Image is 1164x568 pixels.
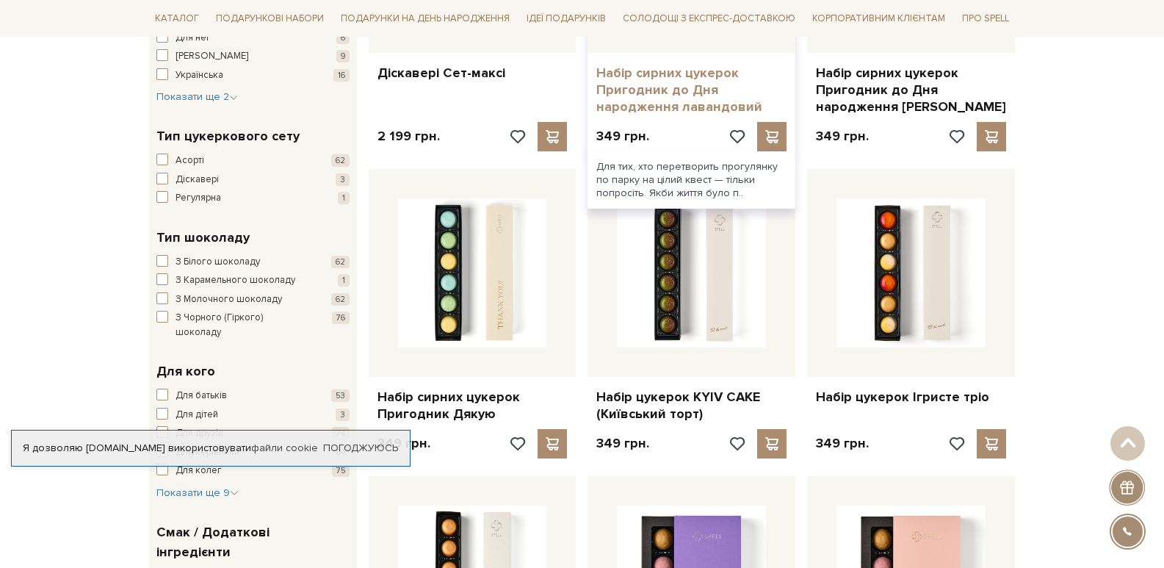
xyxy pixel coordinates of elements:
[521,7,612,30] a: Ідеї подарунків
[816,128,869,145] p: 349 грн.
[806,7,951,30] a: Корпоративним клієнтам
[176,292,282,307] span: З Молочного шоколаду
[156,49,350,64] button: [PERSON_NAME] 9
[323,442,398,455] a: Погоджуюсь
[156,362,215,381] span: Для кого
[156,191,350,206] button: Регулярна 1
[156,389,350,403] button: Для батьків 53
[156,292,350,307] button: З Молочного шоколаду 62
[176,255,260,270] span: З Білого шоколаду
[377,389,568,423] a: Набір сирних цукерок Пригодник Дякую
[335,7,516,30] a: Подарунки на День народження
[331,154,350,167] span: 62
[156,273,350,288] button: З Карамельного шоколаду 1
[156,90,238,104] button: Показати ще 2
[588,151,795,209] div: Для тих, хто перетворить прогулянку по парку на цілий квест — тільки попросіть. Якби життя було п..
[336,32,350,44] span: 6
[156,31,350,46] button: Для неї 6
[156,426,350,441] button: Для друзів 74
[332,312,350,324] span: 76
[149,7,205,30] a: Каталог
[336,173,350,186] span: 3
[332,427,350,439] span: 74
[377,128,440,145] p: 2 199 грн.
[156,464,350,478] button: Для колег 75
[176,273,295,288] span: З Карамельного шоколаду
[156,228,250,248] span: Тип шоколаду
[956,7,1015,30] a: Про Spell
[156,90,238,103] span: Показати ще 2
[331,389,350,402] span: 53
[156,68,350,83] button: Українська 16
[176,191,221,206] span: Регулярна
[333,69,350,82] span: 16
[176,68,223,83] span: Українська
[816,435,869,452] p: 349 грн.
[176,408,218,423] span: Для дітей
[210,7,330,30] a: Подарункові набори
[176,173,219,187] span: Діскавері
[176,426,223,441] span: Для друзів
[338,192,350,204] span: 1
[176,389,227,403] span: Для батьків
[176,464,222,478] span: Для колег
[596,128,649,145] p: 349 грн.
[332,464,350,477] span: 75
[156,486,239,499] span: Показати ще 9
[596,65,787,116] a: Набір сирних цукерок Пригодник до Дня народження лавандовий
[12,442,410,455] div: Я дозволяю [DOMAIN_NAME] використовувати
[156,126,300,146] span: Тип цукеркового сету
[336,50,350,62] span: 9
[156,522,346,562] span: Смак / Додаткові інгредієнти
[251,442,318,454] a: файли cookie
[816,65,1006,116] a: Набір сирних цукерок Пригодник до Дня народження [PERSON_NAME]
[338,274,350,287] span: 1
[617,6,801,31] a: Солодощі з експрес-доставкою
[176,31,209,46] span: Для неї
[156,311,350,339] button: З Чорного (Гіркого) шоколаду 76
[156,154,350,168] button: Асорті 62
[336,409,350,421] span: 3
[176,49,248,64] span: [PERSON_NAME]
[377,65,568,82] a: Діскавері Сет-максі
[156,486,239,500] button: Показати ще 9
[176,154,204,168] span: Асорті
[156,173,350,187] button: Діскавері 3
[596,435,649,452] p: 349 грн.
[176,311,309,339] span: З Чорного (Гіркого) шоколаду
[596,389,787,423] a: Набір цукерок KYIV CAKE (Київський торт)
[331,293,350,306] span: 62
[331,256,350,268] span: 62
[156,255,350,270] button: З Білого шоколаду 62
[156,408,350,423] button: Для дітей 3
[816,389,1006,406] a: Набір цукерок Ігристе тріо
